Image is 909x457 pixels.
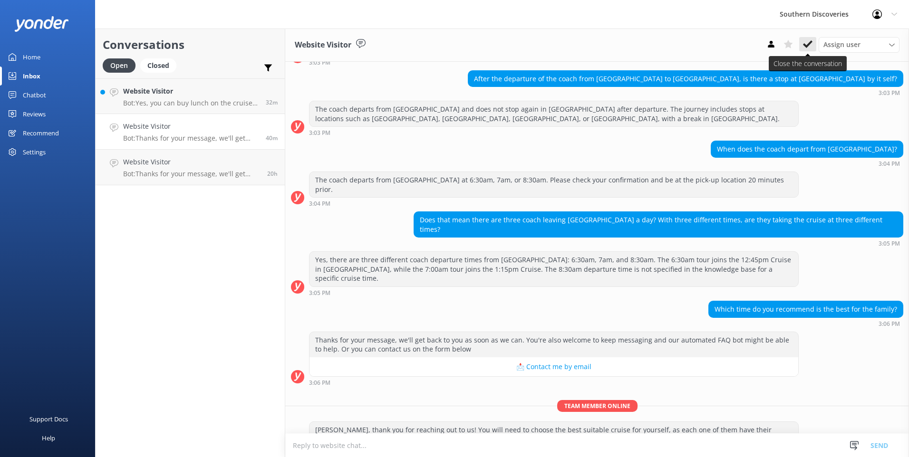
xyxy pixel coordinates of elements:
div: Does that mean there are three coach leaving [GEOGRAPHIC_DATA] a day? With three different times,... [414,212,903,237]
strong: 3:06 PM [879,321,900,327]
strong: 3:06 PM [309,380,330,386]
div: When does the coach depart from [GEOGRAPHIC_DATA]? [711,141,903,157]
span: Assign user [823,39,861,50]
h2: Conversations [103,36,278,54]
div: Support Docs [29,409,68,428]
p: Bot: Yes, you can buy lunch on the cruise. Picnic lunches are available on all cruise departures ... [123,99,259,107]
div: The coach departs from [GEOGRAPHIC_DATA] and does not stop again in [GEOGRAPHIC_DATA] after depar... [309,101,798,126]
div: Assign User [819,37,899,52]
h4: Website Visitor [123,157,260,167]
span: Sep 10 2025 07:17pm (UTC +12:00) Pacific/Auckland [267,170,278,178]
span: Sep 11 2025 03:14pm (UTC +12:00) Pacific/Auckland [266,98,278,106]
div: Sep 11 2025 03:03pm (UTC +12:00) Pacific/Auckland [468,89,903,96]
h4: Website Visitor [123,86,259,96]
div: Closed [140,58,176,73]
div: After the departure of the coach from [GEOGRAPHIC_DATA] to [GEOGRAPHIC_DATA], is there a stop at ... [468,71,903,87]
a: Open [103,60,140,70]
div: Settings [23,143,46,162]
div: Sep 11 2025 03:05pm (UTC +12:00) Pacific/Auckland [414,240,903,247]
span: Team member online [557,400,638,412]
div: Yes, there are three different coach departure times from [GEOGRAPHIC_DATA]: 6:30am, 7am, and 8:3... [309,252,798,286]
div: Which time do you recommend is the best for the family? [709,301,903,317]
div: The coach departs from [GEOGRAPHIC_DATA] at 6:30am, 7am, or 8:30am. Please check your confirmatio... [309,172,798,197]
div: Help [42,428,55,447]
strong: 3:04 PM [879,161,900,167]
a: Closed [140,60,181,70]
strong: 3:03 PM [309,60,330,66]
strong: 3:04 PM [309,201,330,207]
div: Sep 11 2025 03:03pm (UTC +12:00) Pacific/Auckland [309,59,534,66]
div: Sep 11 2025 03:05pm (UTC +12:00) Pacific/Auckland [309,289,799,296]
p: Bot: Thanks for your message, we'll get back to you as soon as we can. You're also welcome to kee... [123,170,260,178]
div: Recommend [23,124,59,143]
div: Thanks for your message, we'll get back to you as soon as we can. You're also welcome to keep mes... [309,332,798,357]
div: Inbox [23,67,40,86]
img: yonder-white-logo.png [14,16,69,32]
div: Reviews [23,105,46,124]
a: Website VisitorBot:Thanks for your message, we'll get back to you as soon as we can. You're also ... [96,114,285,150]
div: Sep 11 2025 03:06pm (UTC +12:00) Pacific/Auckland [708,320,903,327]
div: Sep 11 2025 03:04pm (UTC +12:00) Pacific/Auckland [309,200,799,207]
p: Bot: Thanks for your message, we'll get back to you as soon as we can. You're also welcome to kee... [123,134,259,143]
div: Chatbot [23,86,46,105]
a: Website VisitorBot:Yes, you can buy lunch on the cruise. Picnic lunches are available on all crui... [96,78,285,114]
span: Sep 11 2025 03:06pm (UTC +12:00) Pacific/Auckland [266,134,278,142]
h3: Website Visitor [295,39,351,51]
button: 📩 Contact me by email [309,357,798,376]
div: Sep 11 2025 03:04pm (UTC +12:00) Pacific/Auckland [711,160,903,167]
h4: Website Visitor [123,121,259,132]
strong: 3:03 PM [309,130,330,136]
strong: 3:05 PM [309,290,330,296]
div: Open [103,58,135,73]
div: [PERSON_NAME], thank you for reaching out to us! You will need to choose the best suitable cruise... [309,422,798,447]
div: Sep 11 2025 03:06pm (UTC +12:00) Pacific/Auckland [309,379,799,386]
div: Home [23,48,40,67]
a: Website VisitorBot:Thanks for your message, we'll get back to you as soon as we can. You're also ... [96,150,285,185]
strong: 3:05 PM [879,241,900,247]
div: Sep 11 2025 03:03pm (UTC +12:00) Pacific/Auckland [309,129,799,136]
strong: 3:03 PM [879,90,900,96]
